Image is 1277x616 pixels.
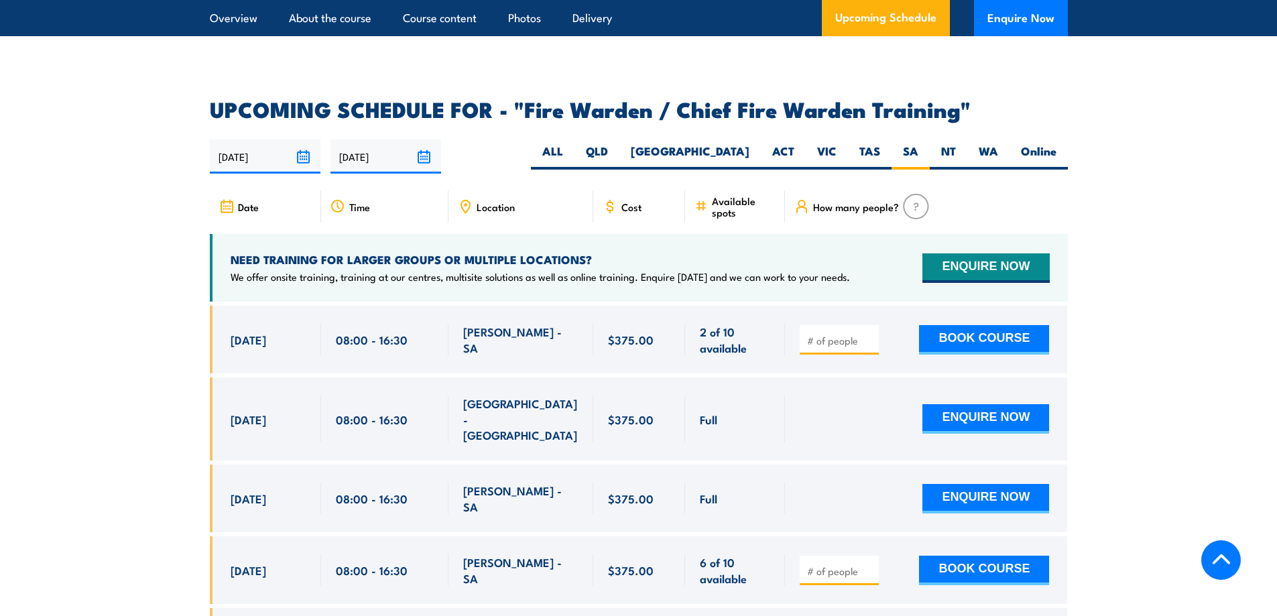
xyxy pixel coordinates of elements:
label: WA [967,143,1010,170]
span: $375.00 [608,332,654,347]
label: ACT [761,143,806,170]
span: 08:00 - 16:30 [336,562,408,578]
span: [DATE] [231,412,266,427]
span: 08:00 - 16:30 [336,332,408,347]
label: TAS [848,143,892,170]
span: 2 of 10 available [700,324,770,355]
input: # of people [807,334,874,347]
span: 08:00 - 16:30 [336,491,408,506]
span: $375.00 [608,562,654,578]
input: From date [210,139,320,174]
p: We offer onsite training, training at our centres, multisite solutions as well as online training... [231,270,850,284]
span: 6 of 10 available [700,554,770,586]
label: [GEOGRAPHIC_DATA] [619,143,761,170]
span: Location [477,201,515,212]
button: ENQUIRE NOW [922,253,1049,283]
span: [GEOGRAPHIC_DATA] - [GEOGRAPHIC_DATA] [463,395,579,442]
span: $375.00 [608,412,654,427]
label: Online [1010,143,1068,170]
span: Cost [621,201,642,212]
span: 08:00 - 16:30 [336,412,408,427]
h4: NEED TRAINING FOR LARGER GROUPS OR MULTIPLE LOCATIONS? [231,252,850,267]
label: NT [930,143,967,170]
label: QLD [574,143,619,170]
span: Full [700,491,717,506]
button: ENQUIRE NOW [922,484,1049,513]
input: To date [330,139,441,174]
button: BOOK COURSE [919,556,1049,585]
span: [PERSON_NAME] - SA [463,324,579,355]
span: Full [700,412,717,427]
span: How many people? [813,201,899,212]
span: Time [349,201,370,212]
button: ENQUIRE NOW [922,404,1049,434]
label: ALL [531,143,574,170]
span: [DATE] [231,332,266,347]
button: BOOK COURSE [919,325,1049,355]
label: SA [892,143,930,170]
span: [PERSON_NAME] - SA [463,483,579,514]
span: [PERSON_NAME] - SA [463,554,579,586]
span: [DATE] [231,491,266,506]
label: VIC [806,143,848,170]
h2: UPCOMING SCHEDULE FOR - "Fire Warden / Chief Fire Warden Training" [210,99,1068,118]
span: [DATE] [231,562,266,578]
span: $375.00 [608,491,654,506]
span: Date [238,201,259,212]
span: Available spots [712,195,776,218]
input: # of people [807,564,874,578]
